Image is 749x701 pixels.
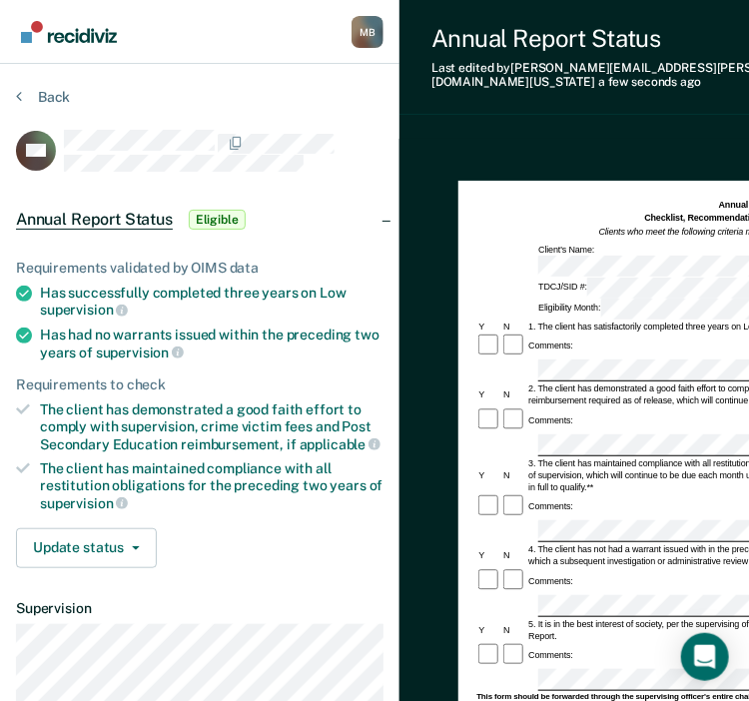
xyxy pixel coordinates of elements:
div: M B [352,16,383,48]
div: N [501,549,526,561]
div: The client has demonstrated a good faith effort to comply with supervision, crime victim fees and... [40,401,383,452]
div: Y [476,321,501,333]
span: Eligible [189,210,246,230]
div: Has successfully completed three years on Low [40,285,383,319]
span: supervision [40,302,128,318]
div: N [501,624,526,636]
button: Back [16,88,70,106]
button: Profile dropdown button [352,16,383,48]
div: N [501,321,526,333]
div: Requirements validated by OIMS data [16,260,383,277]
button: Update status [16,528,157,568]
div: The client has maintained compliance with all restitution obligations for the preceding two years of [40,460,383,511]
div: Y [476,624,501,636]
span: supervision [40,495,128,511]
span: a few seconds ago [598,75,701,89]
img: Recidiviz [21,21,117,43]
dt: Supervision [16,600,383,617]
div: Has had no warrants issued within the preceding two years of [40,327,383,360]
div: N [501,469,526,481]
div: Comments: [526,500,575,512]
div: Comments: [526,575,575,587]
div: Comments: [526,649,575,661]
div: Y [476,388,501,400]
div: Requirements to check [16,376,383,393]
div: Comments: [526,414,575,426]
div: Y [476,549,501,561]
span: Annual Report Status [16,210,173,230]
div: Y [476,469,501,481]
div: N [501,388,526,400]
span: applicable [300,436,380,452]
span: supervision [96,345,184,360]
div: Open Intercom Messenger [681,633,729,681]
div: Comments: [526,340,575,351]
